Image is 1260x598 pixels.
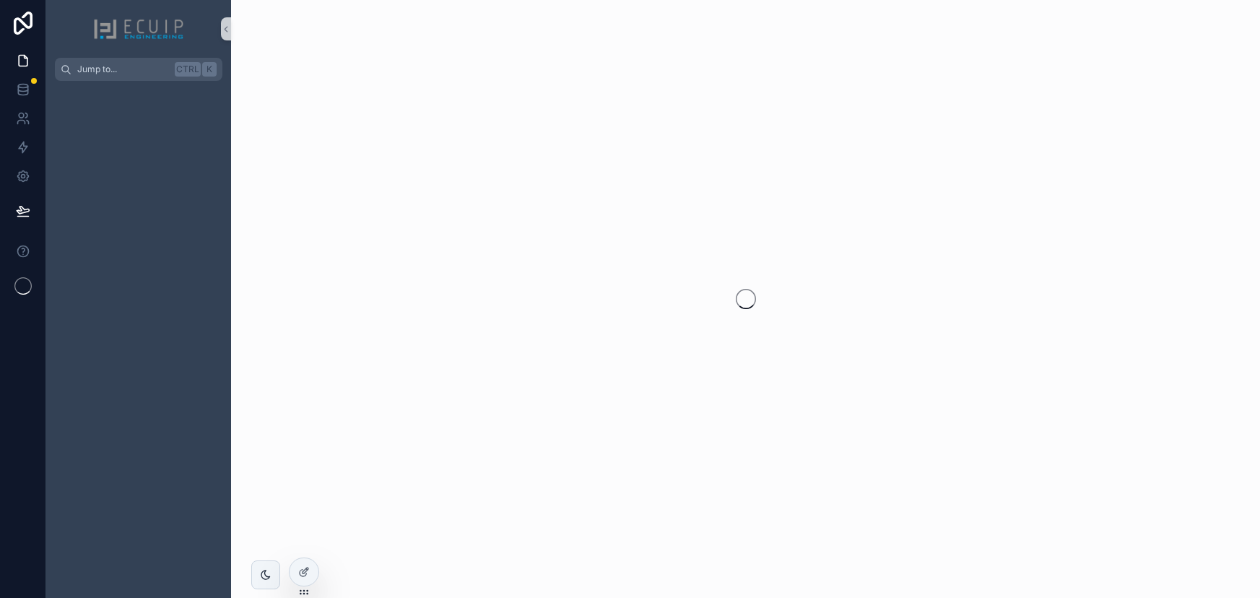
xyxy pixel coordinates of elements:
img: App logo [93,17,184,40]
div: scrollable content [46,81,231,107]
span: Ctrl [175,62,201,77]
span: Jump to... [77,64,169,75]
button: Jump to...CtrlK [55,58,222,81]
span: K [204,64,215,75]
